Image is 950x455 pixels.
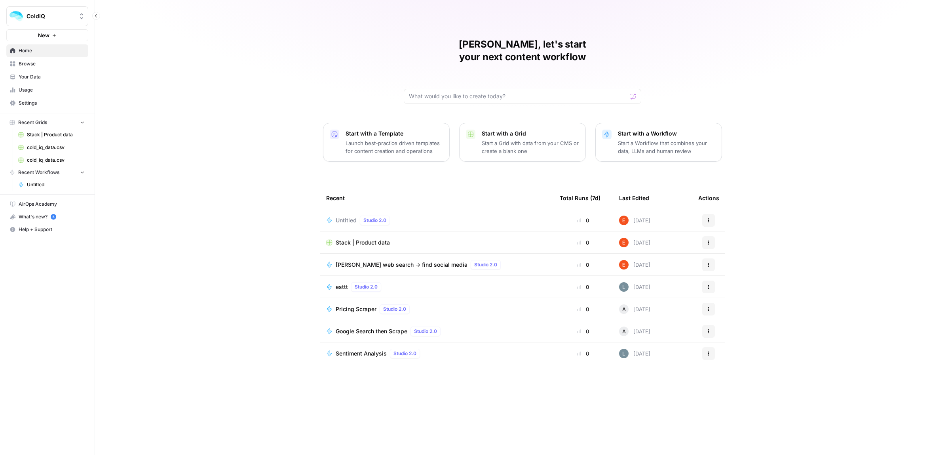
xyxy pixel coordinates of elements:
[6,44,88,57] a: Home
[618,130,715,138] p: Start with a Workflow
[619,349,650,358] div: [DATE]
[9,9,23,23] img: ColdiQ Logo
[6,29,88,41] button: New
[336,305,376,313] span: Pricing Scraper
[326,187,547,209] div: Recent
[326,260,547,270] a: [PERSON_NAME] web search -> find social mediaStudio 2.0
[19,47,85,54] span: Home
[336,327,407,335] span: Google Search then Scrape
[622,305,626,313] span: A
[15,154,88,166] a: cold_iq_data.csv
[619,304,650,314] div: [DATE]
[27,157,85,164] span: cold_iq_data.csv
[393,350,416,357] span: Studio 2.0
[336,350,387,357] span: Sentiment Analysis
[326,327,547,336] a: Google Search then ScrapeStudio 2.0
[6,57,88,70] a: Browse
[409,92,627,100] input: What would you like to create today?
[619,349,629,358] img: nzvat608f5cnz1l55m49fvwrcsnc
[6,97,88,109] a: Settings
[6,117,88,128] button: Recent Grids
[15,128,88,141] a: Stack | Product data
[52,215,54,219] text: 5
[482,139,579,155] p: Start a Grid with data from your CMS or create a blank one
[51,214,56,220] a: 5
[459,123,586,162] button: Start with a GridStart a Grid with data from your CMS or create a blank one
[560,261,606,269] div: 0
[19,201,85,208] span: AirOps Academy
[19,99,85,107] span: Settings
[326,239,547,247] a: Stack | Product data
[6,223,88,236] button: Help + Support
[6,210,88,223] button: What's new? 5
[698,187,719,209] div: Actions
[6,84,88,96] a: Usage
[363,217,386,224] span: Studio 2.0
[15,141,88,154] a: cold_iq_data.csv
[18,169,59,176] span: Recent Workflows
[19,226,85,233] span: Help + Support
[19,60,85,67] span: Browse
[619,216,629,225] img: pdc9z9ydda2bsxx5rtuwqca1bn3g
[560,239,606,247] div: 0
[38,31,49,39] span: New
[414,328,437,335] span: Studio 2.0
[619,327,650,336] div: [DATE]
[6,71,88,83] a: Your Data
[27,12,74,20] span: ColdiQ
[560,187,600,209] div: Total Runs (7d)
[595,123,722,162] button: Start with a WorkflowStart a Workflow that combines your data, LLMs and human review
[619,216,650,225] div: [DATE]
[404,38,641,63] h1: [PERSON_NAME], let's start your next content workflow
[619,187,649,209] div: Last Edited
[326,216,547,225] a: UntitledStudio 2.0
[27,131,85,138] span: Stack | Product data
[27,181,85,188] span: Untitled
[619,260,650,270] div: [DATE]
[19,86,85,94] span: Usage
[383,306,406,313] span: Studio 2.0
[19,73,85,80] span: Your Data
[326,349,547,358] a: Sentiment AnalysisStudio 2.0
[27,144,85,151] span: cold_iq_data.csv
[619,282,629,292] img: nzvat608f5cnz1l55m49fvwrcsnc
[326,304,547,314] a: Pricing ScraperStudio 2.0
[482,130,579,138] p: Start with a Grid
[619,282,650,292] div: [DATE]
[560,327,606,335] div: 0
[15,178,88,191] a: Untitled
[560,305,606,313] div: 0
[336,261,467,269] span: [PERSON_NAME] web search -> find social media
[336,239,390,247] span: Stack | Product data
[355,283,378,291] span: Studio 2.0
[622,327,626,335] span: A
[323,123,450,162] button: Start with a TemplateLaunch best-practice driven templates for content creation and operations
[560,283,606,291] div: 0
[7,211,88,223] div: What's new?
[326,282,547,292] a: estttStudio 2.0
[560,350,606,357] div: 0
[618,139,715,155] p: Start a Workflow that combines your data, LLMs and human review
[619,238,629,247] img: pdc9z9ydda2bsxx5rtuwqca1bn3g
[6,198,88,210] a: AirOps Academy
[18,119,47,126] span: Recent Grids
[474,261,497,268] span: Studio 2.0
[619,238,650,247] div: [DATE]
[619,260,629,270] img: pdc9z9ydda2bsxx5rtuwqca1bn3g
[6,166,88,178] button: Recent Workflows
[346,139,443,155] p: Launch best-practice driven templates for content creation and operations
[336,216,357,224] span: Untitled
[6,6,88,26] button: Workspace: ColdiQ
[560,216,606,224] div: 0
[346,130,443,138] p: Start with a Template
[336,283,348,291] span: esttt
